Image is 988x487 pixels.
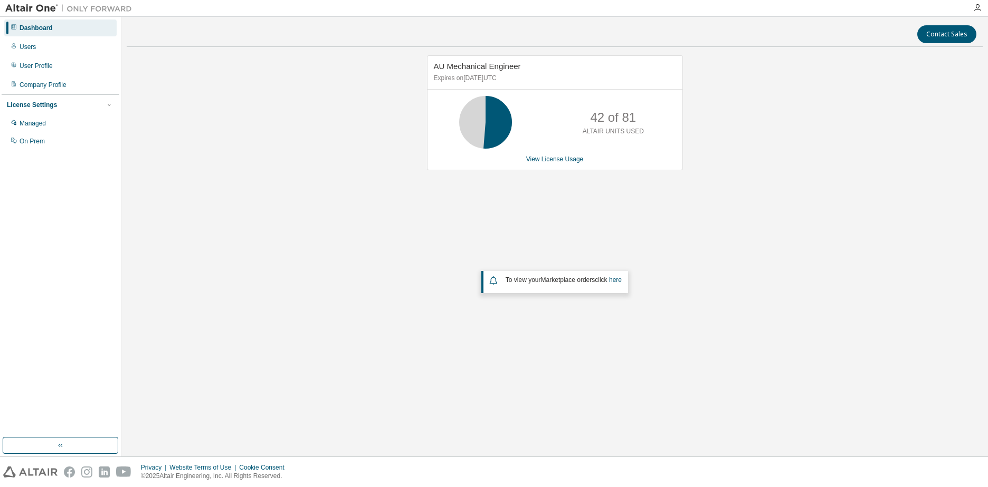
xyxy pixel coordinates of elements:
div: Managed [20,119,46,128]
img: linkedin.svg [99,466,110,478]
div: License Settings [7,101,57,109]
img: facebook.svg [64,466,75,478]
div: Cookie Consent [239,463,290,472]
img: youtube.svg [116,466,131,478]
span: To view your click [506,276,622,284]
button: Contact Sales [917,25,976,43]
div: Dashboard [20,24,53,32]
div: Company Profile [20,81,66,89]
p: © 2025 Altair Engineering, Inc. All Rights Reserved. [141,472,291,481]
img: instagram.svg [81,466,92,478]
div: Users [20,43,36,51]
p: 42 of 81 [590,109,636,126]
div: On Prem [20,137,45,145]
div: User Profile [20,62,53,70]
img: altair_logo.svg [3,466,58,478]
span: AU Mechanical Engineer [434,62,521,71]
a: View License Usage [526,155,584,163]
div: Privacy [141,463,169,472]
a: here [609,276,622,284]
p: Expires on [DATE] UTC [434,74,673,83]
div: Website Terms of Use [169,463,239,472]
p: ALTAIR UNITS USED [583,127,644,136]
em: Marketplace orders [541,276,595,284]
img: Altair One [5,3,137,14]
